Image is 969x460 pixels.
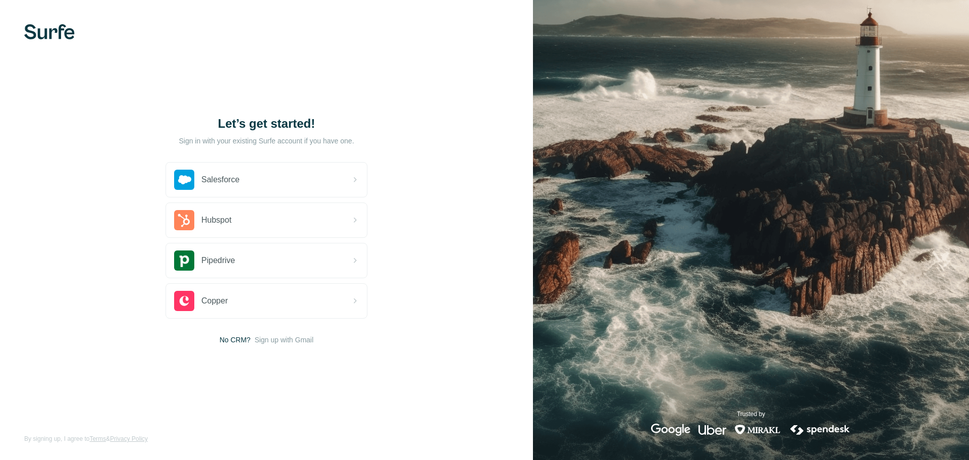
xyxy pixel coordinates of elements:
span: By signing up, I agree to & [24,434,148,443]
span: Hubspot [201,214,232,226]
p: Sign in with your existing Surfe account if you have one. [179,136,354,146]
img: spendesk's logo [789,424,851,436]
img: mirakl's logo [734,424,781,436]
span: Salesforce [201,174,240,186]
a: Terms [89,435,106,442]
img: Surfe's logo [24,24,75,39]
span: Pipedrive [201,254,235,267]
a: Privacy Policy [110,435,148,442]
button: Sign up with Gmail [254,335,313,345]
img: hubspot's logo [174,210,194,230]
img: pipedrive's logo [174,250,194,271]
img: copper's logo [174,291,194,311]
span: Copper [201,295,228,307]
p: Trusted by [737,410,765,419]
h1: Let’s get started! [166,116,367,132]
img: salesforce's logo [174,170,194,190]
img: uber's logo [698,424,726,436]
span: No CRM? [220,335,250,345]
img: google's logo [651,424,690,436]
